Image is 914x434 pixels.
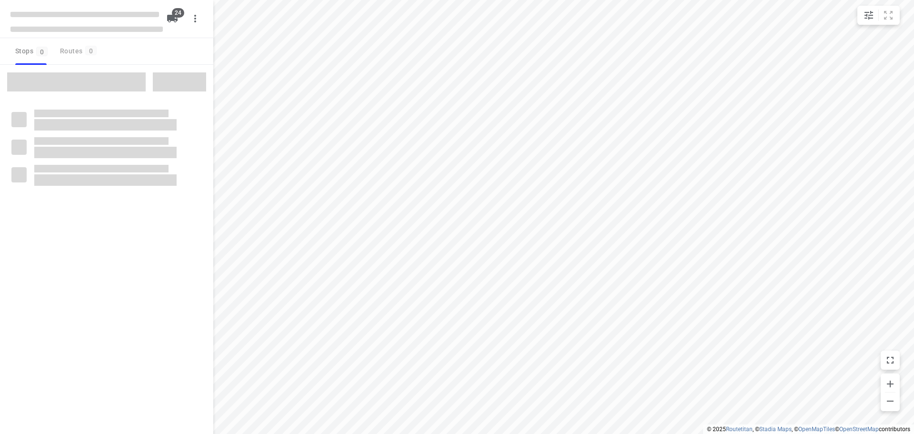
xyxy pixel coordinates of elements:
[857,6,900,25] div: small contained button group
[726,426,753,433] a: Routetitan
[798,426,835,433] a: OpenMapTiles
[707,426,910,433] li: © 2025 , © , © © contributors
[839,426,879,433] a: OpenStreetMap
[759,426,792,433] a: Stadia Maps
[859,6,878,25] button: Map settings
